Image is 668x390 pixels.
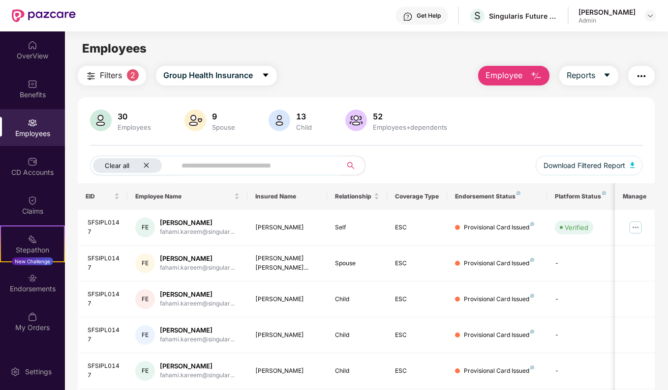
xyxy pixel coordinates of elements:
span: Employee Name [135,193,232,200]
td: - [547,246,617,281]
div: Child [294,123,314,131]
div: ESC [395,366,439,376]
div: 13 [294,111,314,121]
div: fahami.kareem@singular... [160,335,235,344]
th: Manage [615,183,655,210]
div: FE [135,253,155,273]
span: search [341,162,360,169]
button: Filters2 [78,66,146,85]
div: FE [135,218,155,237]
span: S [474,10,481,22]
th: EID [78,183,128,210]
div: ESC [395,223,439,232]
img: svg+xml;base64,PHN2ZyBpZD0iSG9tZSIgeG1sbnM9Imh0dHA6Ly93d3cudzMub3JnLzIwMDAvc3ZnIiB3aWR0aD0iMjAiIG... [28,40,37,50]
div: [PERSON_NAME] [160,254,235,263]
div: Child [335,366,379,376]
img: svg+xml;base64,PHN2ZyBpZD0iSGVscC0zMngzMiIgeG1sbnM9Imh0dHA6Ly93d3cudzMub3JnLzIwMDAvc3ZnIiB3aWR0aD... [403,12,413,22]
div: Spouse [210,123,237,131]
span: EID [86,193,113,200]
div: [PERSON_NAME] [160,362,235,371]
span: Filters [100,69,122,82]
div: Child [335,295,379,304]
img: svg+xml;base64,PHN2ZyBpZD0iU2V0dGluZy0yMHgyMCIgeG1sbnM9Imh0dHA6Ly93d3cudzMub3JnLzIwMDAvc3ZnIiB3aW... [10,367,20,377]
img: svg+xml;base64,PHN2ZyB4bWxucz0iaHR0cDovL3d3dy53My5vcmcvMjAwMC9zdmciIHdpZHRoPSIyMSIgaGVpZ2h0PSIyMC... [28,234,37,244]
th: Insured Name [247,183,328,210]
img: svg+xml;base64,PHN2ZyB4bWxucz0iaHR0cDovL3d3dy53My5vcmcvMjAwMC9zdmciIHhtbG5zOnhsaW5rPSJodHRwOi8vd3... [269,110,290,131]
div: Provisional Card Issued [464,295,534,304]
div: SFSIPL0147 [88,218,120,237]
img: svg+xml;base64,PHN2ZyBpZD0iTXlfT3JkZXJzIiBkYXRhLW5hbWU9Ik15IE9yZGVycyIgeG1sbnM9Imh0dHA6Ly93d3cudz... [28,312,37,322]
button: Clear allclose [90,156,180,175]
span: caret-down [262,71,270,80]
div: ESC [395,331,439,340]
div: Endorsement Status [455,193,539,200]
div: SFSIPL0147 [88,254,120,273]
div: Get Help [417,12,441,20]
span: Clear all [105,162,129,169]
div: [PERSON_NAME] [255,223,320,232]
div: FE [135,325,155,345]
div: fahami.kareem@singular... [160,227,235,237]
div: Admin [578,17,636,25]
span: Group Health Insurance [163,69,253,82]
img: svg+xml;base64,PHN2ZyB4bWxucz0iaHR0cDovL3d3dy53My5vcmcvMjAwMC9zdmciIHhtbG5zOnhsaW5rPSJodHRwOi8vd3... [345,110,367,131]
div: Verified [565,223,588,232]
div: New Challenge [12,257,53,265]
img: svg+xml;base64,PHN2ZyB4bWxucz0iaHR0cDovL3d3dy53My5vcmcvMjAwMC9zdmciIHdpZHRoPSI4IiBoZWlnaHQ9IjgiIH... [530,222,534,226]
img: svg+xml;base64,PHN2ZyBpZD0iQmVuZWZpdHMiIHhtbG5zPSJodHRwOi8vd3d3LnczLm9yZy8yMDAwL3N2ZyIgd2lkdGg9Ij... [28,79,37,89]
button: search [341,156,365,175]
div: fahami.kareem@singular... [160,371,235,380]
div: Spouse [335,259,379,268]
img: svg+xml;base64,PHN2ZyB4bWxucz0iaHR0cDovL3d3dy53My5vcmcvMjAwMC9zdmciIHhtbG5zOnhsaW5rPSJodHRwOi8vd3... [90,110,112,131]
div: Provisional Card Issued [464,259,534,268]
div: [PERSON_NAME] [160,218,235,227]
img: svg+xml;base64,PHN2ZyB4bWxucz0iaHR0cDovL3d3dy53My5vcmcvMjAwMC9zdmciIHhtbG5zOnhsaW5rPSJodHRwOi8vd3... [630,162,635,168]
span: Download Filtered Report [544,160,625,171]
div: SFSIPL0147 [88,326,120,344]
div: FE [135,361,155,381]
div: SFSIPL0147 [88,362,120,380]
span: Reports [567,69,595,82]
div: ESC [395,295,439,304]
td: - [547,281,617,317]
button: Group Health Insurancecaret-down [156,66,277,85]
div: SFSIPL0147 [88,290,120,308]
div: Provisional Card Issued [464,223,534,232]
th: Relationship [327,183,387,210]
img: svg+xml;base64,PHN2ZyB4bWxucz0iaHR0cDovL3d3dy53My5vcmcvMjAwMC9zdmciIHdpZHRoPSI4IiBoZWlnaHQ9IjgiIH... [530,365,534,369]
div: fahami.kareem@singular... [160,299,235,308]
div: 9 [210,111,237,121]
div: 52 [371,111,449,121]
div: [PERSON_NAME] [578,7,636,17]
button: Employee [478,66,549,85]
img: manageButton [628,220,643,235]
span: Employee [486,69,522,82]
span: caret-down [603,71,611,80]
img: svg+xml;base64,PHN2ZyB4bWxucz0iaHR0cDovL3d3dy53My5vcmcvMjAwMC9zdmciIHdpZHRoPSI4IiBoZWlnaHQ9IjgiIH... [530,294,534,298]
div: [PERSON_NAME] [255,366,320,376]
img: svg+xml;base64,PHN2ZyB4bWxucz0iaHR0cDovL3d3dy53My5vcmcvMjAwMC9zdmciIHhtbG5zOnhsaW5rPSJodHRwOi8vd3... [530,70,542,82]
img: svg+xml;base64,PHN2ZyB4bWxucz0iaHR0cDovL3d3dy53My5vcmcvMjAwMC9zdmciIHdpZHRoPSIyNCIgaGVpZ2h0PSIyNC... [85,70,97,82]
img: svg+xml;base64,PHN2ZyBpZD0iQ2xhaW0iIHhtbG5zPSJodHRwOi8vd3d3LnczLm9yZy8yMDAwL3N2ZyIgd2lkdGg9IjIwIi... [28,195,37,205]
div: Settings [22,367,55,377]
div: Stepathon [1,245,64,255]
img: svg+xml;base64,PHN2ZyBpZD0iRW5kb3JzZW1lbnRzIiB4bWxucz0iaHR0cDovL3d3dy53My5vcmcvMjAwMC9zdmciIHdpZH... [28,273,37,283]
div: Provisional Card Issued [464,366,534,376]
div: Self [335,223,379,232]
button: Reportscaret-down [559,66,618,85]
img: svg+xml;base64,PHN2ZyB4bWxucz0iaHR0cDovL3d3dy53My5vcmcvMjAwMC9zdmciIHdpZHRoPSI4IiBoZWlnaHQ9IjgiIH... [530,330,534,334]
div: Singularis Future Serv India Private Limited [489,11,558,21]
div: ESC [395,259,439,268]
td: - [547,353,617,389]
img: svg+xml;base64,PHN2ZyB4bWxucz0iaHR0cDovL3d3dy53My5vcmcvMjAwMC9zdmciIHdpZHRoPSI4IiBoZWlnaHQ9IjgiIH... [516,191,520,195]
div: Provisional Card Issued [464,331,534,340]
div: 30 [116,111,153,121]
div: [PERSON_NAME] [255,331,320,340]
div: fahami.kareem@singular... [160,263,235,273]
div: [PERSON_NAME] [255,295,320,304]
div: FE [135,289,155,309]
img: svg+xml;base64,PHN2ZyB4bWxucz0iaHR0cDovL3d3dy53My5vcmcvMjAwMC9zdmciIHdpZHRoPSI4IiBoZWlnaHQ9IjgiIH... [530,258,534,262]
span: close [143,162,150,168]
button: Download Filtered Report [536,156,643,175]
div: Child [335,331,379,340]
